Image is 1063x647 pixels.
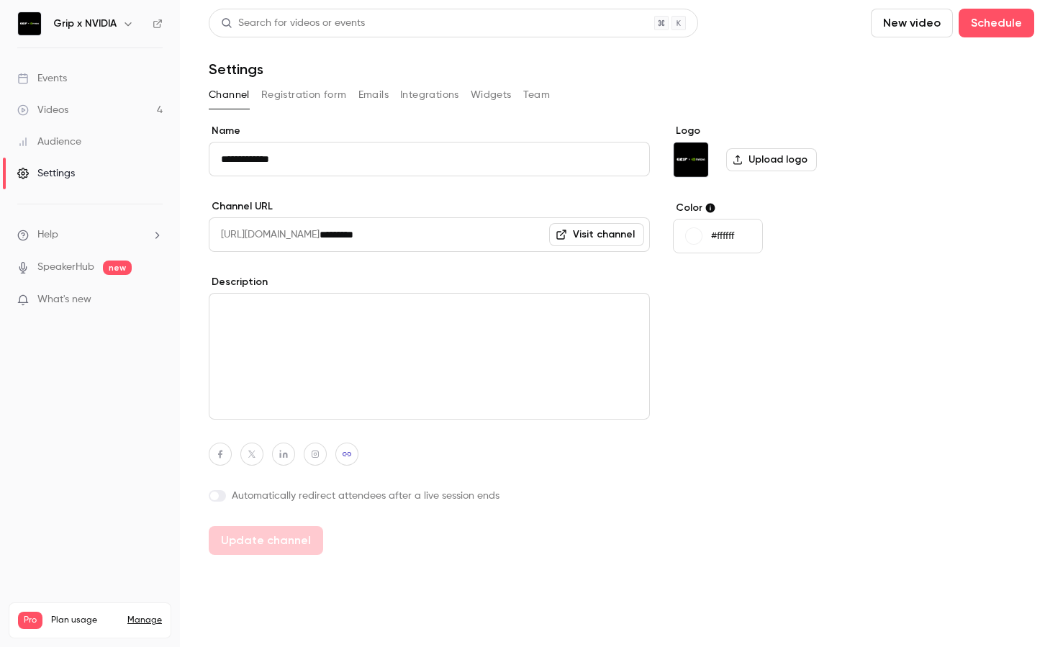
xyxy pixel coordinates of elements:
span: new [103,261,132,275]
li: help-dropdown-opener [17,227,163,243]
button: #ffffff [673,219,763,253]
div: Search for videos or events [221,16,365,31]
span: [URL][DOMAIN_NAME] [209,217,320,252]
button: Channel [209,83,250,107]
button: Widgets [471,83,512,107]
label: Description [209,275,650,289]
button: New video [871,9,953,37]
span: What's new [37,292,91,307]
div: Audience [17,135,81,149]
img: Grip x NVIDIA [674,142,708,177]
label: Logo [673,124,894,138]
section: Logo [673,124,894,178]
a: SpeakerHub [37,260,94,275]
p: #ffffff [711,229,734,243]
h6: Grip x NVIDIA [53,17,117,31]
a: Manage [127,615,162,626]
button: Emails [358,83,389,107]
button: Integrations [400,83,459,107]
div: Videos [17,103,68,117]
span: Pro [18,612,42,629]
label: Upload logo [726,148,817,171]
div: Events [17,71,67,86]
button: Team [523,83,551,107]
img: Grip x NVIDIA [18,12,41,35]
div: Settings [17,166,75,181]
label: Channel URL [209,199,650,214]
label: Automatically redirect attendees after a live session ends [209,489,650,503]
span: Help [37,227,58,243]
button: Schedule [959,9,1034,37]
span: Plan usage [51,615,119,626]
label: Name [209,124,650,138]
a: Visit channel [549,223,644,246]
h1: Settings [209,60,263,78]
button: Registration form [261,83,347,107]
label: Color [673,201,894,215]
